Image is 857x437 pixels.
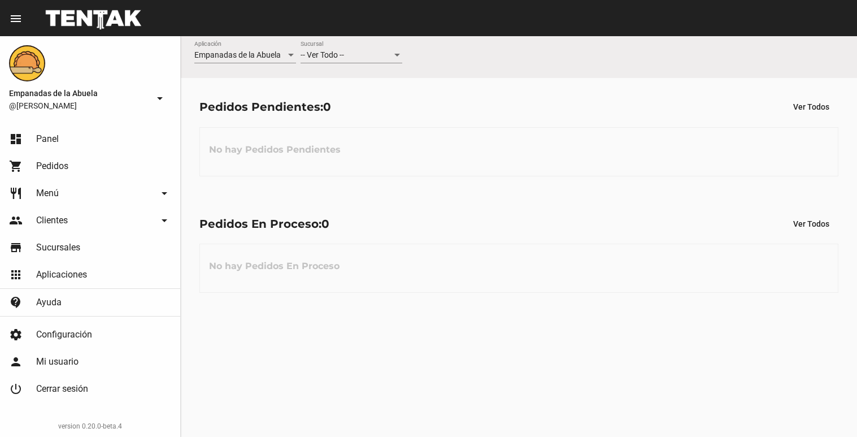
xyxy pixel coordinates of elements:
[9,214,23,227] mat-icon: people
[793,219,829,228] span: Ver Todos
[321,217,329,231] span: 0
[784,214,838,234] button: Ver Todos
[200,133,350,167] h3: No hay Pedidos Pendientes
[36,356,79,367] span: Mi usuario
[9,187,23,200] mat-icon: restaurant
[793,102,829,111] span: Ver Todos
[199,98,331,116] div: Pedidos Pendientes:
[36,133,59,145] span: Panel
[199,215,329,233] div: Pedidos En Proceso:
[301,50,344,59] span: -- Ver Todo --
[9,241,23,254] mat-icon: store
[36,161,68,172] span: Pedidos
[36,269,87,280] span: Aplicaciones
[323,100,331,114] span: 0
[9,86,149,100] span: Empanadas de la Abuela
[36,215,68,226] span: Clientes
[194,50,281,59] span: Empanadas de la Abuela
[9,382,23,396] mat-icon: power_settings_new
[9,421,171,432] div: version 0.20.0-beta.4
[9,132,23,146] mat-icon: dashboard
[9,12,23,25] mat-icon: menu
[9,100,149,111] span: @[PERSON_NAME]
[9,328,23,341] mat-icon: settings
[784,97,838,117] button: Ver Todos
[153,92,167,105] mat-icon: arrow_drop_down
[36,297,62,308] span: Ayuda
[158,214,171,227] mat-icon: arrow_drop_down
[36,188,59,199] span: Menú
[9,296,23,309] mat-icon: contact_support
[9,45,45,81] img: f0136945-ed32-4f7c-91e3-a375bc4bb2c5.png
[9,159,23,173] mat-icon: shopping_cart
[9,355,23,369] mat-icon: person
[158,187,171,200] mat-icon: arrow_drop_down
[200,249,349,283] h3: No hay Pedidos En Proceso
[36,383,88,395] span: Cerrar sesión
[36,242,80,253] span: Sucursales
[36,329,92,340] span: Configuración
[9,268,23,282] mat-icon: apps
